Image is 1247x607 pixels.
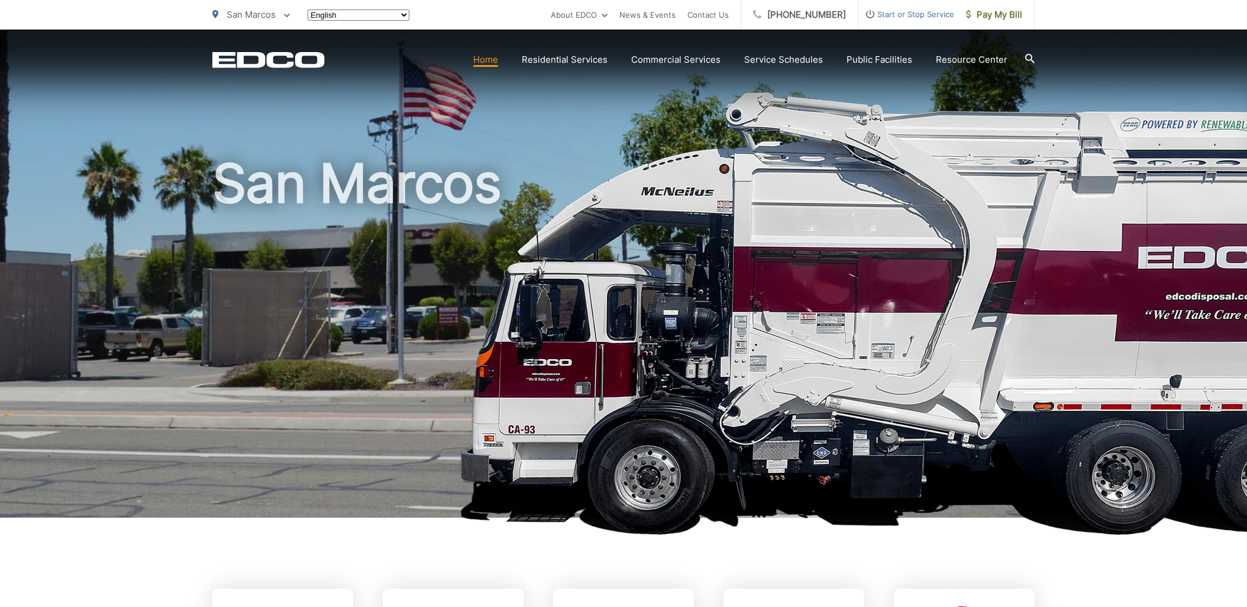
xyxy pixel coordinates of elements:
[212,51,325,68] a: EDCD logo. Return to the homepage.
[212,154,1035,528] h1: San Marcos
[619,8,676,22] a: News & Events
[936,53,1007,67] a: Resource Center
[744,53,823,67] a: Service Schedules
[227,9,276,20] span: San Marcos
[631,53,721,67] a: Commercial Services
[308,9,409,21] select: Select a language
[966,8,1022,22] span: Pay My Bill
[551,8,608,22] a: About EDCO
[687,8,729,22] a: Contact Us
[522,53,608,67] a: Residential Services
[473,53,498,67] a: Home
[847,53,912,67] a: Public Facilities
